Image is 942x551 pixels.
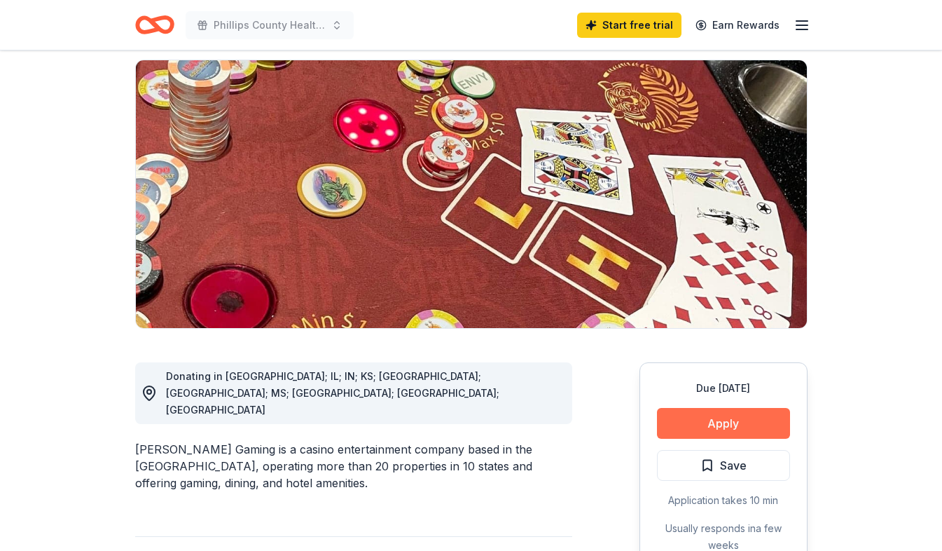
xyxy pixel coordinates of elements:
[687,13,788,38] a: Earn Rewards
[166,370,499,416] span: Donating in [GEOGRAPHIC_DATA]; IL; IN; KS; [GEOGRAPHIC_DATA]; [GEOGRAPHIC_DATA]; MS; [GEOGRAPHIC_...
[577,13,681,38] a: Start free trial
[135,8,174,41] a: Home
[657,450,790,481] button: Save
[135,441,572,491] div: [PERSON_NAME] Gaming is a casino entertainment company based in the [GEOGRAPHIC_DATA], operating ...
[657,408,790,439] button: Apply
[657,380,790,397] div: Due [DATE]
[136,60,807,328] img: Image for Boyd Gaming
[214,17,326,34] span: Phillips County Healthcare Foundation Casino Night
[657,492,790,509] div: Application takes 10 min
[186,11,354,39] button: Phillips County Healthcare Foundation Casino Night
[720,456,747,475] span: Save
